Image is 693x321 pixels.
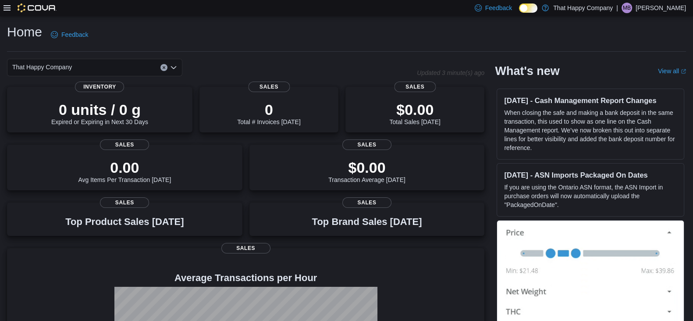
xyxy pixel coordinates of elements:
[100,139,149,150] span: Sales
[65,217,184,227] h3: Top Product Sales [DATE]
[636,3,686,13] p: [PERSON_NAME]
[328,159,405,183] div: Transaction Average [DATE]
[170,64,177,71] button: Open list of options
[394,82,436,92] span: Sales
[504,108,677,152] p: When closing the safe and making a bank deposit in the same transaction, this used to show as one...
[237,101,300,118] p: 0
[47,26,92,43] a: Feedback
[51,101,148,125] div: Expired or Expiring in Next 30 Days
[61,30,88,39] span: Feedback
[160,64,167,71] button: Clear input
[221,243,270,253] span: Sales
[389,101,440,125] div: Total Sales [DATE]
[417,69,484,76] p: Updated 3 minute(s) ago
[237,101,300,125] div: Total # Invoices [DATE]
[504,96,677,105] h3: [DATE] - Cash Management Report Changes
[658,68,686,75] a: View allExternal link
[51,101,148,118] p: 0 units / 0 g
[342,139,391,150] span: Sales
[7,23,42,41] h1: Home
[14,273,477,283] h4: Average Transactions per Hour
[681,69,686,74] svg: External link
[342,197,391,208] span: Sales
[504,183,677,209] p: If you are using the Ontario ASN format, the ASN Import in purchase orders will now automatically...
[75,82,124,92] span: Inventory
[519,4,537,13] input: Dark Mode
[18,4,57,12] img: Cova
[100,197,149,208] span: Sales
[78,159,171,183] div: Avg Items Per Transaction [DATE]
[553,3,613,13] p: That Happy Company
[495,64,559,78] h2: What's new
[328,159,405,176] p: $0.00
[248,82,290,92] span: Sales
[623,3,631,13] span: MB
[485,4,512,12] span: Feedback
[389,101,440,118] p: $0.00
[504,171,677,179] h3: [DATE] - ASN Imports Packaged On Dates
[616,3,618,13] p: |
[12,62,72,72] span: That Happy Company
[312,217,422,227] h3: Top Brand Sales [DATE]
[78,159,171,176] p: 0.00
[622,3,632,13] div: Mark Borromeo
